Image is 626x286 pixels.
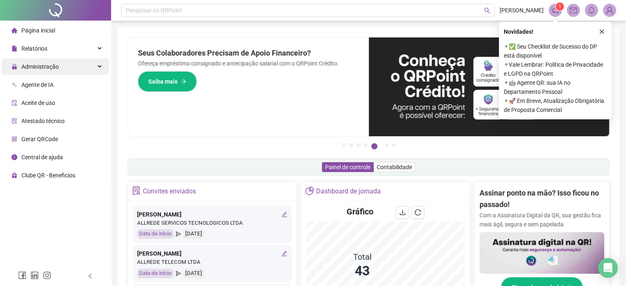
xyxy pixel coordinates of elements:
[504,78,607,96] span: ⚬ 🤖 Agente QR: sua IA no Departamento Pessoal
[570,7,577,14] span: mail
[21,172,75,179] span: Clube QR - Beneficios
[12,172,17,178] span: gift
[504,27,533,36] span: Novidades !
[556,2,564,11] sup: 1
[504,42,607,60] span: ⚬ ✅ Seu Checklist de Sucesso do DP está disponível
[181,79,186,84] span: arrow-right
[12,46,17,51] span: file
[138,71,197,92] button: Saiba mais
[21,63,59,70] span: Administração
[559,4,561,9] span: 1
[176,269,181,278] span: send
[479,232,604,274] img: banner%2F02c71560-61a6-44d4-94b9-c8ab97240462.png
[12,100,17,106] span: audit
[364,143,368,147] button: 4
[137,210,287,219] div: [PERSON_NAME]
[87,273,93,279] span: left
[12,118,17,124] span: solution
[137,229,174,239] div: Data de início
[349,143,353,147] button: 2
[12,154,17,160] span: info-circle
[18,271,26,279] span: facebook
[504,60,607,78] span: ⚬ Vale Lembrar: Política de Privacidade e LGPD na QRPoint
[21,45,47,52] span: Relatórios
[316,184,381,198] div: Dashboard de jornada
[183,229,204,239] div: [DATE]
[356,143,361,147] button: 3
[137,219,287,228] div: ALLREDE SERVICOS TECNOLOGICOS LTDA
[599,29,605,35] span: close
[148,77,177,86] span: Saiba mais
[325,164,370,170] span: Painel de controle
[21,100,55,106] span: Aceite de uso
[384,143,389,147] button: 6
[21,154,63,160] span: Central de ajuda
[138,59,359,68] p: Ofereça empréstimo consignado e antecipação salarial com o QRPoint Crédito.
[479,211,604,229] p: Com a Assinatura Digital da QR, sua gestão fica mais ágil, segura e sem papelada.
[552,7,559,14] span: notification
[399,209,406,216] span: download
[504,96,607,114] span: ⚬ 🚀 Em Breve, Atualização Obrigatória de Proposta Comercial
[588,7,595,14] span: bell
[479,187,604,211] h2: Assinar ponto na mão? Isso ficou no passado!
[183,269,204,278] div: [DATE]
[137,249,287,258] div: [PERSON_NAME]
[12,64,17,70] span: lock
[137,269,174,278] div: Data de início
[137,258,287,267] div: ALLREDE TELECOM LTDA
[30,271,39,279] span: linkedin
[342,143,346,147] button: 1
[12,28,17,33] span: home
[12,136,17,142] span: qrcode
[369,37,610,136] img: banner%2F11e687cd-1386-4cbd-b13b-7bd81425532d.png
[176,229,181,239] span: send
[282,212,287,217] span: edit
[392,143,396,147] button: 7
[500,6,544,15] span: [PERSON_NAME]
[371,143,377,149] button: 5
[138,47,359,59] h2: Seus Colaboradores Precisam de Apoio Financeiro?
[377,164,412,170] span: Contabilidade
[305,186,314,195] span: pie-chart
[603,4,616,16] img: 78556
[43,271,51,279] span: instagram
[414,209,421,216] span: reload
[21,81,54,88] span: Agente de IA
[484,7,490,14] span: search
[598,258,618,278] div: Open Intercom Messenger
[347,206,373,217] h4: Gráfico
[132,186,141,195] span: solution
[143,184,196,198] div: Convites enviados
[21,118,65,124] span: Atestado técnico
[21,27,55,34] span: Página inicial
[282,251,287,256] span: edit
[21,136,58,142] span: Gerar QRCode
